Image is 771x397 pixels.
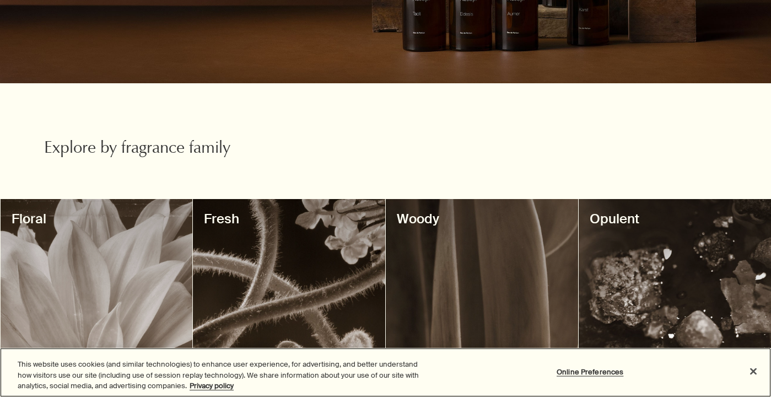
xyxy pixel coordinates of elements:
[12,210,182,228] h3: Floral
[204,210,374,228] h3: Fresh
[193,199,385,364] a: decorativeFresh
[579,199,771,364] a: decorativeOpulent
[556,361,624,383] button: Online Preferences, Opens the preference center dialog
[44,138,272,160] h2: Explore by fragrance family
[741,359,765,383] button: Close
[590,210,760,228] h3: Opulent
[18,359,424,391] div: This website uses cookies (and similar technologies) to enhance user experience, for advertising,...
[190,381,234,390] a: More information about your privacy, opens in a new tab
[386,199,578,364] a: decorativeWoody
[397,210,567,228] h3: Woody
[1,199,193,364] a: decorativeFloral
